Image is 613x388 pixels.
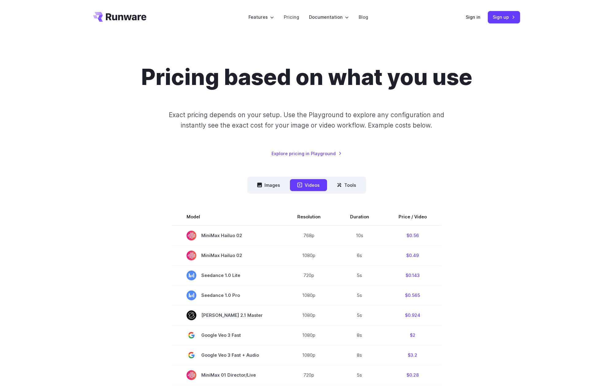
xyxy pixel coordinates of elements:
td: $0.565 [384,286,441,305]
label: Features [249,13,274,21]
span: MiniMax Hailuo 02 [187,251,268,260]
th: Duration [335,208,384,225]
a: Blog [359,13,368,21]
td: 5s [335,305,384,325]
span: [PERSON_NAME] 2.1 Master [187,310,268,320]
td: $2 [384,325,441,345]
a: Sign in [466,13,480,21]
span: MiniMax Hailuo 02 [187,231,268,240]
td: 10s [335,225,384,246]
td: 720p [283,365,335,385]
span: Seedance 1.0 Lite [187,271,268,280]
td: 5s [335,266,384,286]
button: Images [250,179,287,191]
td: $3.2 [384,345,441,365]
span: Google Veo 3 Fast [187,330,268,340]
td: $0.143 [384,266,441,286]
td: 1080p [283,286,335,305]
a: Explore pricing in Playground [272,150,342,157]
td: 8s [335,345,384,365]
td: 1080p [283,345,335,365]
th: Price / Video [384,208,441,225]
a: Sign up [488,11,520,23]
td: $0.924 [384,305,441,325]
span: Google Veo 3 Fast + Audio [187,350,268,360]
td: 6s [335,246,384,266]
h1: Pricing based on what you use [141,64,472,90]
th: Model [172,208,283,225]
td: 768p [283,225,335,246]
th: Resolution [283,208,335,225]
td: 720p [283,266,335,286]
button: Tools [330,179,364,191]
span: Seedance 1.0 Pro [187,290,268,300]
a: Go to / [93,12,146,22]
td: 1080p [283,246,335,266]
td: 5s [335,286,384,305]
td: $0.28 [384,365,441,385]
td: 5s [335,365,384,385]
td: 8s [335,325,384,345]
td: $0.49 [384,246,441,266]
button: Videos [290,179,327,191]
td: $0.56 [384,225,441,246]
span: MiniMax 01 Director/Live [187,370,268,380]
label: Documentation [309,13,349,21]
a: Pricing [284,13,299,21]
td: 1080p [283,305,335,325]
p: Exact pricing depends on your setup. Use the Playground to explore any configuration and instantl... [157,110,456,130]
td: 1080p [283,325,335,345]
